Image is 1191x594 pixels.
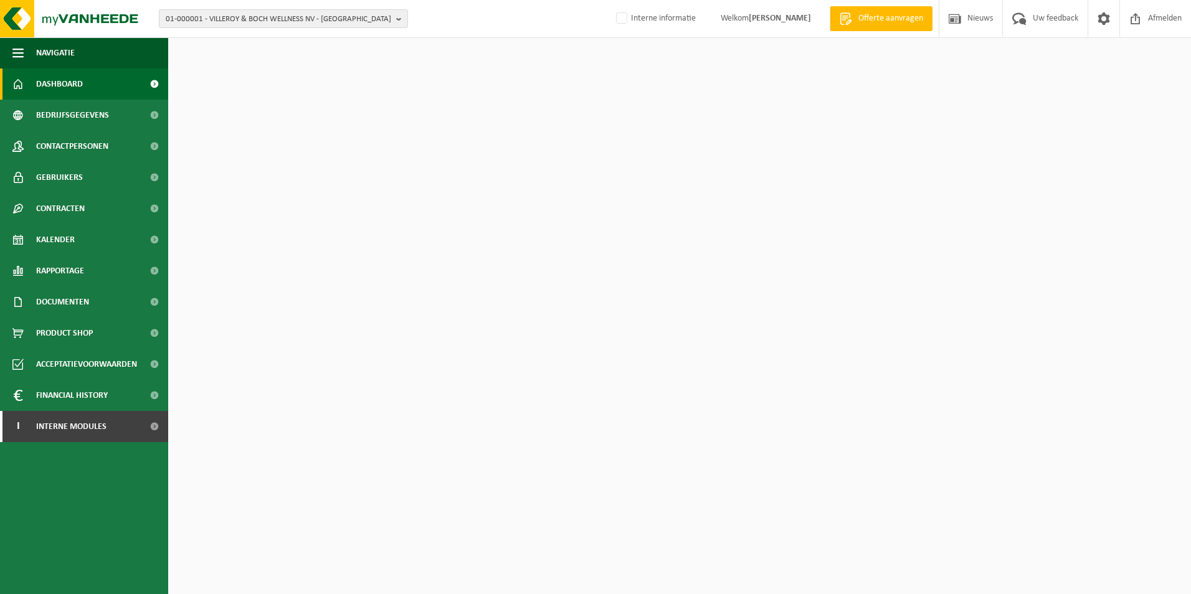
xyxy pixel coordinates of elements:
[830,6,932,31] a: Offerte aanvragen
[614,9,696,28] label: Interne informatie
[159,9,408,28] button: 01-000001 - VILLEROY & BOCH WELLNESS NV - [GEOGRAPHIC_DATA]
[36,131,108,162] span: Contactpersonen
[36,286,89,318] span: Documenten
[36,100,109,131] span: Bedrijfsgegevens
[36,193,85,224] span: Contracten
[36,349,137,380] span: Acceptatievoorwaarden
[855,12,926,25] span: Offerte aanvragen
[36,411,107,442] span: Interne modules
[36,380,108,411] span: Financial History
[36,162,83,193] span: Gebruikers
[749,14,811,23] strong: [PERSON_NAME]
[36,68,83,100] span: Dashboard
[36,224,75,255] span: Kalender
[36,255,84,286] span: Rapportage
[36,318,93,349] span: Product Shop
[166,10,391,29] span: 01-000001 - VILLEROY & BOCH WELLNESS NV - [GEOGRAPHIC_DATA]
[12,411,24,442] span: I
[36,37,75,68] span: Navigatie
